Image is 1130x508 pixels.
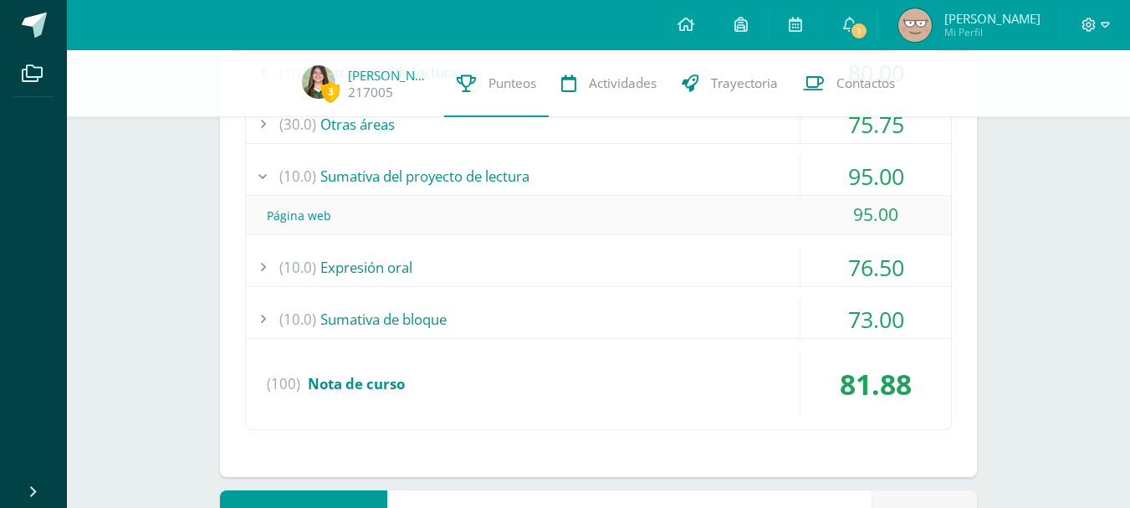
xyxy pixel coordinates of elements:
[800,196,951,233] div: 95.00
[308,374,405,393] span: Nota de curso
[279,249,316,286] span: (10.0)
[246,197,951,234] div: Página web
[836,74,895,92] span: Contactos
[669,50,790,117] a: Trayectoria
[444,50,549,117] a: Punteos
[711,74,778,92] span: Trayectoria
[800,249,951,286] div: 76.50
[800,300,951,338] div: 73.00
[800,352,951,416] div: 81.88
[246,157,951,195] div: Sumativa del proyecto de lectura
[267,352,300,416] span: (100)
[279,157,316,195] span: (10.0)
[790,50,908,117] a: Contactos
[800,157,951,195] div: 95.00
[589,74,657,92] span: Actividades
[850,22,868,40] span: 1
[302,65,335,99] img: 6a14ada82c720ff23d4067649101bdce.png
[488,74,536,92] span: Punteos
[944,10,1041,27] span: [PERSON_NAME]
[279,300,316,338] span: (10.0)
[944,25,1041,39] span: Mi Perfil
[321,81,340,102] span: 3
[246,105,951,143] div: Otras áreas
[348,67,432,84] a: [PERSON_NAME]
[348,84,393,101] a: 217005
[898,8,932,42] img: 71f96e2616eca63d647a955b9c55e1b9.png
[246,300,951,338] div: Sumativa de bloque
[549,50,669,117] a: Actividades
[279,105,316,143] span: (30.0)
[246,249,951,286] div: Expresión oral
[800,105,951,143] div: 75.75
